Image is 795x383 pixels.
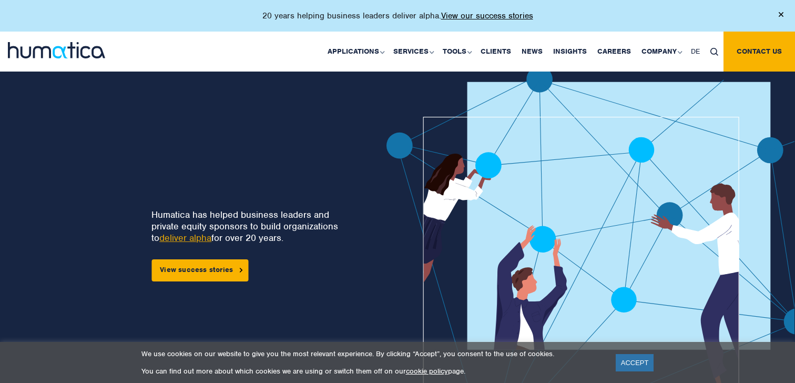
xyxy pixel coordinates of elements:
[441,11,533,21] a: View our success stories
[141,349,603,358] p: We use cookies on our website to give you the most relevant experience. By clicking “Accept”, you...
[686,32,705,72] a: DE
[616,354,654,371] a: ACCEPT
[151,259,248,281] a: View success stories
[723,32,795,72] a: Contact us
[322,32,388,72] a: Applications
[475,32,516,72] a: Clients
[691,47,700,56] span: DE
[437,32,475,72] a: Tools
[141,367,603,376] p: You can find out more about which cookies we are using or switch them off on our page.
[710,48,718,56] img: search_icon
[406,367,448,376] a: cookie policy
[388,32,437,72] a: Services
[159,232,211,244] a: deliver alpha
[8,42,105,58] img: logo
[592,32,636,72] a: Careers
[239,268,242,273] img: arrowicon
[151,209,343,244] p: Humatica has helped business leaders and private equity sponsors to build organizations to for ov...
[262,11,533,21] p: 20 years helping business leaders deliver alpha.
[548,32,592,72] a: Insights
[516,32,548,72] a: News
[636,32,686,72] a: Company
